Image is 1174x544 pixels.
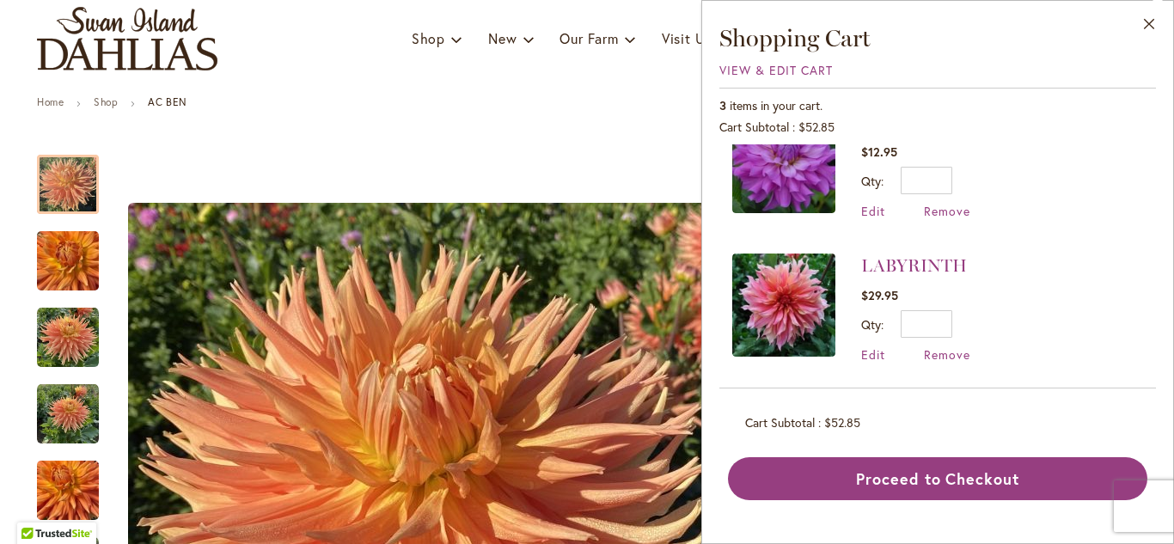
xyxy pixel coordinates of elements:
[719,97,726,113] span: 3
[488,29,517,47] span: New
[559,29,618,47] span: Our Farm
[732,110,835,219] a: BLUETIFUL
[37,7,217,70] a: store logo
[924,346,970,363] a: Remove
[37,95,64,108] a: Home
[861,287,898,303] span: $29.95
[719,119,789,135] span: Cart Subtotal
[861,316,884,333] label: Qty
[798,119,835,135] span: $52.85
[861,255,967,276] a: LABYRINTH
[94,95,118,108] a: Shop
[37,443,116,520] div: AC BEN
[924,203,970,219] a: Remove
[861,144,897,160] span: $12.95
[745,414,815,431] span: Cart Subtotal
[37,367,116,443] div: AC BEN
[824,414,860,431] span: $52.85
[37,220,99,303] img: AC BEN
[37,383,99,445] img: AC BEN
[148,95,187,108] strong: AC BEN
[728,457,1147,500] button: Proceed to Checkout
[732,110,835,213] img: BLUETIFUL
[719,62,833,78] a: View & Edit Cart
[37,214,116,290] div: AC BEN
[861,173,884,189] label: Qty
[662,29,712,47] span: Visit Us
[13,483,61,531] iframe: Launch Accessibility Center
[37,449,99,532] img: AC BEN
[861,203,885,219] a: Edit
[861,346,885,363] a: Edit
[37,307,99,369] img: AC BEN
[730,97,822,113] span: items in your cart.
[37,290,116,367] div: AC BEN
[719,23,871,52] span: Shopping Cart
[732,254,835,363] a: LABYRINTH
[37,138,116,214] div: AC BEN
[732,254,835,357] img: LABYRINTH
[412,29,445,47] span: Shop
